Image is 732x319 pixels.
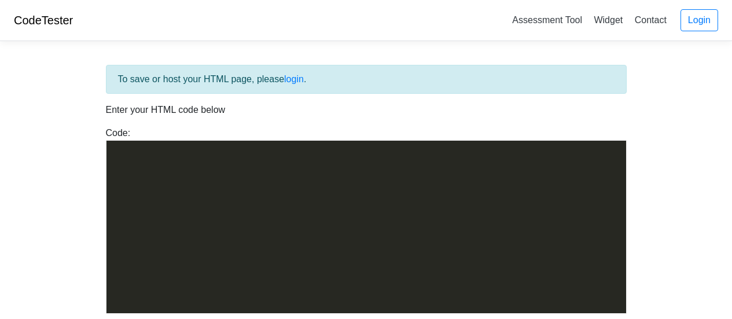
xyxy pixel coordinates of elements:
[680,9,718,31] a: Login
[106,65,627,94] div: To save or host your HTML page, please .
[507,10,587,30] a: Assessment Tool
[284,74,304,84] a: login
[14,14,73,27] a: CodeTester
[630,10,671,30] a: Contact
[589,10,627,30] a: Widget
[97,126,635,314] div: Code:
[106,103,627,117] p: Enter your HTML code below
